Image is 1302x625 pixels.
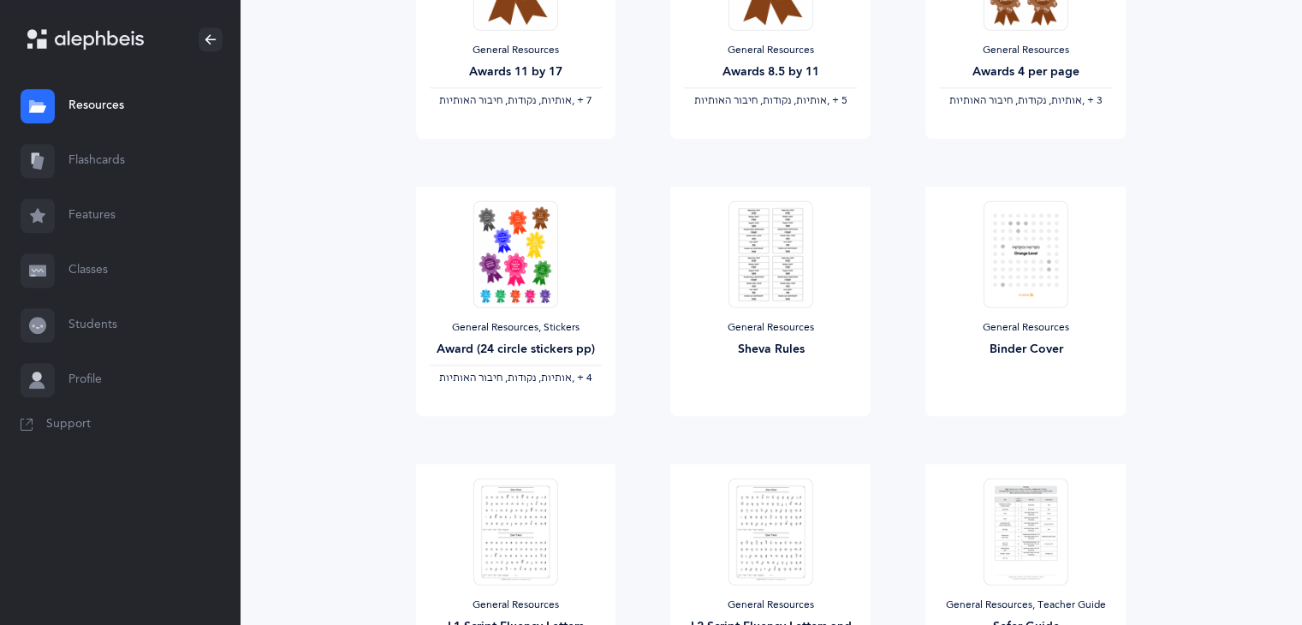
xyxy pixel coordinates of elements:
[939,341,1112,359] div: Binder Cover
[430,321,603,335] div: General Resources, Stickers
[728,200,812,307] img: Sheva_thumbnail_1634648449.png
[939,321,1112,335] div: General Resources
[439,94,572,106] span: ‫אותיות, נקודות, חיבור האותיות‬
[684,598,857,612] div: General Resources
[46,416,91,433] span: Support
[694,94,827,106] span: ‫אותיות, נקודות, חיבור האותיות‬
[939,44,1112,57] div: General Resources
[430,63,603,81] div: Awards 11 by 17
[430,341,603,359] div: Award (24 circle stickers pp)
[684,44,857,57] div: General Resources
[430,372,603,385] div: ‪, + 4‬
[473,478,557,585] img: ScriptFluencyProgram-SpeedReading-L1_thumbnail_1736303247.png
[439,372,572,384] span: ‫אותיות, נקודות, חיבור האותיות‬
[939,63,1112,81] div: Awards 4 per page
[430,94,603,108] div: ‪, + 7‬
[939,598,1112,612] div: General Resources, Teacher Guide
[684,341,857,359] div: Sheva Rules
[473,200,557,307] img: award_stickers_1564630340.PNG
[949,94,1082,106] span: ‫אותיות, נקודות, חיבור האותיות‬
[430,598,603,612] div: General Resources
[430,44,603,57] div: General Resources
[939,94,1112,108] div: ‪, + 3‬
[984,200,1067,307] img: Orange_Level_Binder_Cover_thumbnail_1660848977.png
[684,63,857,81] div: Awards 8.5 by 11
[684,94,857,108] div: ‪, + 5‬
[684,321,857,335] div: General Resources
[984,478,1067,585] img: Sefer_Guide_-_Orange_A_-_First_Grade_thumbnail_1757598918.png
[728,478,812,585] img: Script-FluencyProgram-SpeedReading-L2_thumbnail_1736303299.png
